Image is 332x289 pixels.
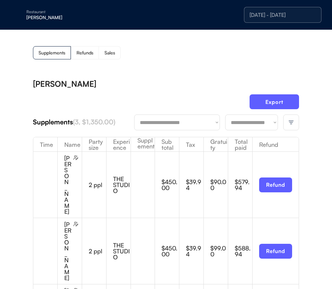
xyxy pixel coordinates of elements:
[64,221,72,281] div: [PERSON_NAME]
[210,245,228,257] div: $99.00
[162,245,179,257] div: $450.00
[33,80,96,88] div: [PERSON_NAME]
[73,221,78,227] img: users-edit.svg
[26,15,109,20] div: [PERSON_NAME]
[113,176,131,194] div: THE STUDIO
[235,179,252,191] div: $579.94
[39,50,65,55] div: Supplements
[250,12,316,17] div: [DATE] - [DATE]
[106,139,131,150] div: Experience
[26,10,109,14] div: Restaurant
[204,139,228,150] div: Gratuity
[89,182,106,188] div: 2 ppl
[13,10,24,20] img: yH5BAEAAAAALAAAAAABAAEAAAIBRAA7
[73,118,115,126] font: (3, $1,350.00)
[76,50,93,55] div: Refunds
[89,248,106,254] div: 2 ppl
[58,142,82,147] div: Name
[186,179,203,191] div: $39.94
[105,50,115,55] div: Sales
[186,245,203,257] div: $39.94
[179,142,203,147] div: Tax
[131,137,155,155] div: Supplements
[228,139,252,150] div: Total paid
[259,244,292,259] button: Refund
[33,117,134,127] div: Supplements
[82,139,106,150] div: Party size
[250,94,299,109] button: Export
[113,242,131,260] div: THE STUDIO
[235,245,252,257] div: $588.94
[33,142,57,147] div: Time
[288,119,294,125] img: filter-lines.svg
[162,179,179,191] div: $450.00
[210,179,228,191] div: $90.00
[73,155,78,160] img: users-edit.svg
[155,139,179,150] div: Sub total
[64,155,72,214] div: [PERSON_NAME]
[259,177,292,192] button: Refund
[253,142,299,147] div: Refund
